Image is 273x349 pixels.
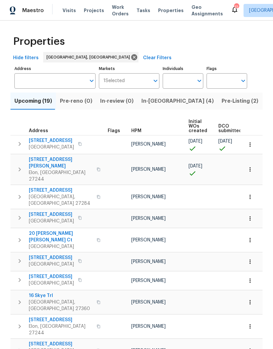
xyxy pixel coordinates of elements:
span: [STREET_ADDRESS] [29,317,93,323]
span: Address [29,129,48,133]
span: Properties [13,38,65,45]
span: [PERSON_NAME] [131,259,166,264]
span: DCO submitted [218,124,242,133]
span: [GEOGRAPHIC_DATA] [29,218,74,224]
span: Flags [108,129,120,133]
span: [PERSON_NAME] [131,278,166,283]
span: [STREET_ADDRESS] [29,254,74,261]
label: Individuals [163,67,203,71]
span: [DATE] [189,164,202,168]
span: 16 Skye Trl [29,292,93,299]
span: [PERSON_NAME] [131,167,166,172]
span: [DATE] [189,139,202,144]
div: [GEOGRAPHIC_DATA], [GEOGRAPHIC_DATA] [43,52,138,62]
span: Clear Filters [143,54,172,62]
span: Properties [158,7,184,14]
span: Visits [63,7,76,14]
span: [PERSON_NAME] [131,216,166,221]
span: Projects [84,7,104,14]
span: Tasks [136,8,150,13]
span: Hide filters [13,54,39,62]
span: [STREET_ADDRESS] [29,137,74,144]
span: [STREET_ADDRESS] [29,273,74,280]
span: 20 [PERSON_NAME] [PERSON_NAME] Ct [29,230,93,243]
span: [GEOGRAPHIC_DATA], [GEOGRAPHIC_DATA] [46,54,133,61]
span: [GEOGRAPHIC_DATA] [29,261,74,268]
span: Pre-reno (0) [60,96,92,106]
span: [GEOGRAPHIC_DATA], [GEOGRAPHIC_DATA] 27284 [29,194,93,207]
span: [DATE] [218,139,232,144]
span: Elon, [GEOGRAPHIC_DATA] 27244 [29,323,93,336]
button: Open [239,76,248,85]
label: Flags [207,67,247,71]
span: Work Orders [112,4,129,17]
span: Elon, [GEOGRAPHIC_DATA] 27244 [29,169,93,183]
span: [PERSON_NAME] [131,142,166,147]
span: [GEOGRAPHIC_DATA], [GEOGRAPHIC_DATA] 27360 [29,299,93,312]
span: Pre-Listing (2) [222,96,258,106]
span: [STREET_ADDRESS][PERSON_NAME] [29,156,93,169]
span: [PERSON_NAME] [131,195,166,199]
span: [STREET_ADDRESS] [29,187,93,194]
span: Initial WOs created [189,119,207,133]
span: [STREET_ADDRESS] [29,341,93,347]
button: Hide filters [10,52,41,64]
div: 12 [234,4,239,10]
button: Open [195,76,204,85]
span: Maestro [22,7,44,14]
button: Open [151,76,160,85]
span: [PERSON_NAME] [131,238,166,242]
span: [STREET_ADDRESS] [29,211,74,218]
span: [GEOGRAPHIC_DATA] [29,144,74,150]
button: Open [87,76,96,85]
span: 1 Selected [103,78,125,84]
span: Upcoming (19) [14,96,52,106]
button: Clear Filters [140,52,174,64]
span: [PERSON_NAME] [131,324,166,329]
span: In-[GEOGRAPHIC_DATA] (4) [141,96,214,106]
span: [PERSON_NAME] [131,300,166,305]
span: [GEOGRAPHIC_DATA] [29,280,74,287]
span: Geo Assignments [191,4,223,17]
span: In-review (0) [100,96,134,106]
span: [GEOGRAPHIC_DATA] [29,243,93,250]
label: Address [14,67,96,71]
span: HPM [131,129,141,133]
label: Markets [99,67,160,71]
